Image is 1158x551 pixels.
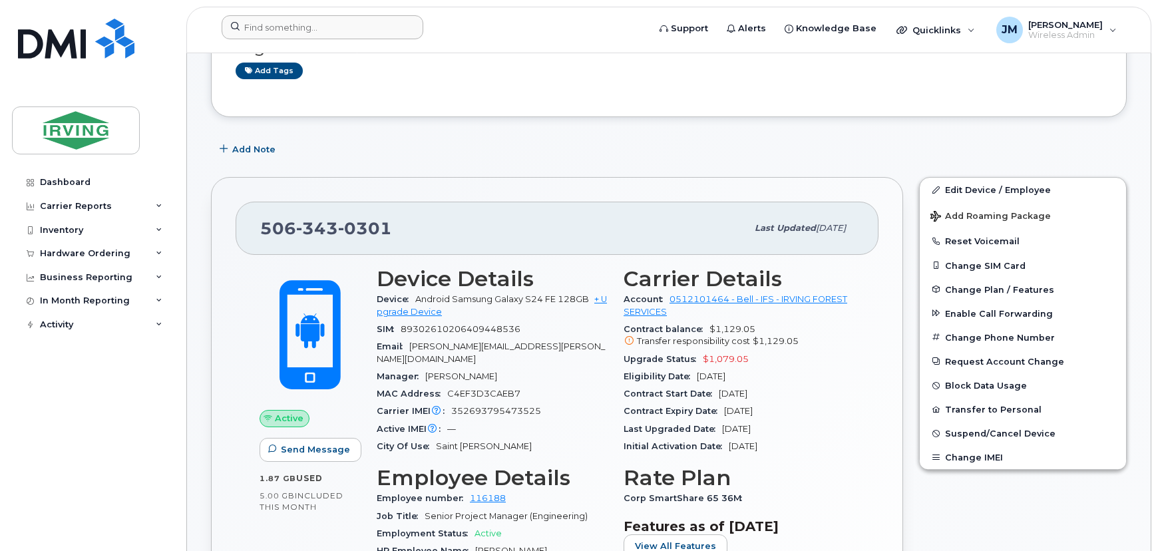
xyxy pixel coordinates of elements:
button: Transfer to Personal [920,397,1126,421]
span: Senior Project Manager (Engineering) [425,511,588,521]
span: 352693795473525 [451,406,541,416]
button: Change Plan / Features [920,277,1126,301]
button: Block Data Usage [920,373,1126,397]
span: Employment Status [377,528,475,538]
div: Quicklinks [887,17,984,43]
span: [DATE] [697,371,725,381]
span: Add Roaming Package [930,211,1051,224]
button: Change Phone Number [920,325,1126,349]
a: Support [650,15,717,42]
span: Send Message [281,443,350,456]
span: [DATE] [816,223,846,233]
span: 343 [296,218,338,238]
span: Corp SmartShare 65 36M [624,493,749,503]
div: Janey McLaughlin [987,17,1126,43]
span: Knowledge Base [796,22,876,35]
span: Eligibility Date [624,371,697,381]
button: Change SIM Card [920,254,1126,277]
span: JM [1002,22,1018,38]
span: 506 [260,218,392,238]
span: used [296,473,323,483]
span: SIM [377,324,401,334]
span: Last updated [755,223,816,233]
span: Contract Expiry Date [624,406,724,416]
span: Last Upgraded Date [624,424,722,434]
span: Wireless Admin [1028,30,1103,41]
span: Quicklinks [912,25,961,35]
span: Job Title [377,511,425,521]
span: Email [377,341,409,351]
button: Add Roaming Package [920,202,1126,229]
span: Suspend/Cancel Device [945,429,1056,439]
h3: Employee Details [377,466,608,490]
span: Carrier IMEI [377,406,451,416]
span: [PERSON_NAME][EMAIL_ADDRESS][PERSON_NAME][DOMAIN_NAME] [377,341,605,363]
span: Device [377,294,415,304]
button: Change IMEI [920,445,1126,469]
span: Change Plan / Features [945,284,1054,294]
input: Find something... [222,15,423,39]
button: Request Account Change [920,349,1126,373]
button: Add Note [211,137,287,161]
span: [DATE] [729,441,757,451]
a: Alerts [717,15,775,42]
span: Support [671,22,708,35]
span: Transfer responsibility cost [637,336,750,346]
span: Enable Call Forwarding [945,308,1053,318]
span: Contract Start Date [624,389,719,399]
span: 0301 [338,218,392,238]
a: Knowledge Base [775,15,886,42]
span: C4EF3D3CAEB7 [447,389,520,399]
span: [PERSON_NAME] [425,371,497,381]
span: [DATE] [722,424,751,434]
span: $1,129.05 [624,324,855,348]
span: [DATE] [724,406,753,416]
span: 5.00 GB [260,491,295,500]
a: 0512101464 - Bell - IFS - IRVING FOREST SERVICES [624,294,847,316]
span: Add Note [232,143,276,156]
span: Upgrade Status [624,354,703,364]
span: MAC Address [377,389,447,399]
span: Active [475,528,502,538]
span: Initial Activation Date [624,441,729,451]
span: Android Samsung Galaxy S24 FE 128GB [415,294,589,304]
button: Send Message [260,438,361,462]
span: Manager [377,371,425,381]
a: 116188 [470,493,506,503]
span: City Of Use [377,441,436,451]
button: Reset Voicemail [920,229,1126,253]
span: 89302610206409448536 [401,324,520,334]
h3: Features as of [DATE] [624,518,855,534]
span: $1,129.05 [753,336,799,346]
span: Account [624,294,670,304]
a: + Upgrade Device [377,294,607,316]
span: [PERSON_NAME] [1028,19,1103,30]
span: $1,079.05 [703,354,749,364]
span: Employee number [377,493,470,503]
button: Suspend/Cancel Device [920,421,1126,445]
span: included this month [260,490,343,512]
span: [DATE] [719,389,747,399]
span: Contract balance [624,324,709,334]
span: Active [275,412,303,425]
span: 1.87 GB [260,474,296,483]
span: Alerts [738,22,766,35]
a: Edit Device / Employee [920,178,1126,202]
h3: Rate Plan [624,466,855,490]
span: Active IMEI [377,424,447,434]
button: Enable Call Forwarding [920,301,1126,325]
a: Add tags [236,63,303,79]
span: — [447,424,456,434]
span: Saint [PERSON_NAME] [436,441,532,451]
h3: Tags List [236,40,1102,57]
h3: Device Details [377,267,608,291]
h3: Carrier Details [624,267,855,291]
